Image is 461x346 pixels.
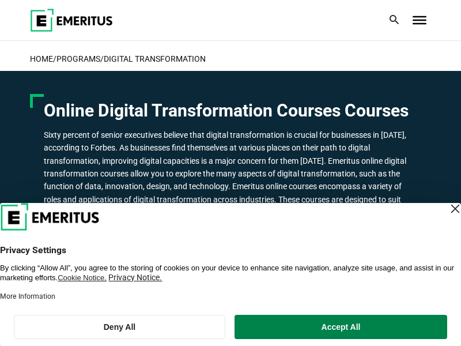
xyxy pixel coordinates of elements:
h1: Online Digital Transformation Courses Courses [44,100,417,122]
h3: Sixty percent of senior executives believe that digital transformation is crucial for businesses ... [44,129,417,232]
h2: / / [30,47,431,71]
a: Programs [56,54,100,63]
button: Toggle Menu [413,16,426,24]
a: home [30,54,53,63]
a: Digital Transformation [104,54,206,63]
